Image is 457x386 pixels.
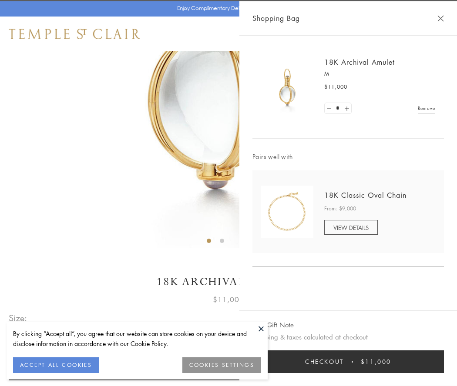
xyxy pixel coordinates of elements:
[324,220,378,235] a: VIEW DETAILS
[361,357,391,366] span: $11,000
[324,190,407,200] a: 18K Classic Oval Chain
[182,357,261,373] button: COOKIES SETTINGS
[333,223,369,232] span: VIEW DETAILS
[324,70,435,78] p: M
[213,294,244,305] span: $11,000
[177,4,276,13] p: Enjoy Complimentary Delivery & Returns
[252,319,294,330] button: Add Gift Note
[342,103,351,114] a: Set quantity to 2
[324,57,395,67] a: 18K Archival Amulet
[305,357,344,366] span: Checkout
[252,13,300,24] span: Shopping Bag
[252,332,444,343] p: Shipping & taxes calculated at checkout
[13,357,99,373] button: ACCEPT ALL COOKIES
[324,83,347,91] span: $11,000
[437,15,444,22] button: Close Shopping Bag
[261,61,313,113] img: 18K Archival Amulet
[252,350,444,373] button: Checkout $11,000
[9,274,448,289] h1: 18K Archival Amulet
[13,329,261,349] div: By clicking “Accept all”, you agree that our website can store cookies on your device and disclos...
[9,29,140,39] img: Temple St. Clair
[325,103,333,114] a: Set quantity to 0
[252,152,444,162] span: Pairs well with
[418,103,435,113] a: Remove
[324,204,356,213] span: From: $9,000
[261,186,313,238] img: N88865-OV18
[9,311,28,325] span: Size:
